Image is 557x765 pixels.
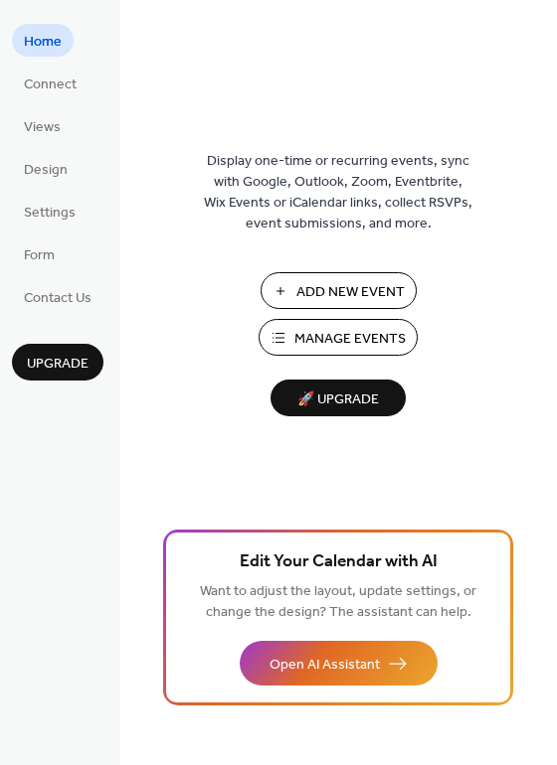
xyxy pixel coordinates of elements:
[24,160,68,181] span: Design
[240,548,438,576] span: Edit Your Calendar with AI
[12,24,74,57] a: Home
[12,280,103,313] a: Contact Us
[24,117,61,138] span: Views
[12,237,67,270] a: Form
[271,380,406,416] button: 🚀 Upgrade
[12,67,89,99] a: Connect
[24,203,76,224] span: Settings
[296,282,405,303] span: Add New Event
[240,641,438,686] button: Open AI Assistant
[270,655,380,676] span: Open AI Assistant
[12,152,80,185] a: Design
[282,386,394,413] span: 🚀 Upgrade
[204,151,472,234] span: Display one-time or recurring events, sync with Google, Outlook, Zoom, Eventbrite, Wix Events or ...
[12,344,103,381] button: Upgrade
[12,195,88,228] a: Settings
[24,245,55,266] span: Form
[259,319,418,356] button: Manage Events
[24,288,92,309] span: Contact Us
[12,109,73,142] a: Views
[27,354,89,375] span: Upgrade
[24,75,77,95] span: Connect
[200,578,476,626] span: Want to adjust the layout, update settings, or change the design? The assistant can help.
[261,272,417,309] button: Add New Event
[294,329,406,350] span: Manage Events
[24,32,62,53] span: Home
